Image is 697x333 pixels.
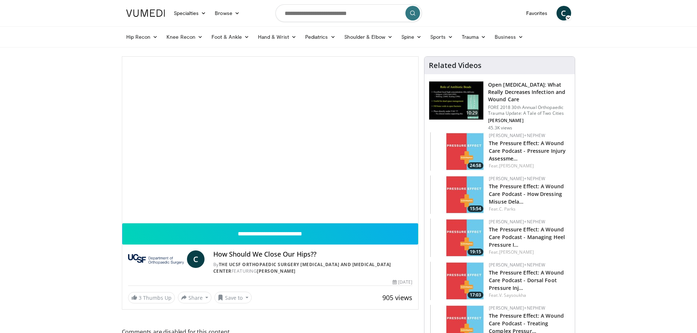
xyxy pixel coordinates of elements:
[430,175,485,214] img: 61e02083-5525-4adc-9284-c4ef5d0bd3c4.150x105_q85_crop-smart_upscale.jpg
[393,279,412,285] div: [DATE]
[178,292,212,303] button: Share
[489,163,569,169] div: Feat.
[430,132,485,171] a: 24:58
[429,61,481,70] h4: Related Videos
[128,250,184,268] img: The UCSF Orthopaedic Surgery Arthritis and Joint Replacement Center
[468,292,483,298] span: 17:03
[489,305,545,311] a: [PERSON_NAME]+Nephew
[187,250,205,268] a: C
[122,30,162,44] a: Hip Recon
[213,250,412,258] h4: How Should We Close Our Hips??
[430,219,485,257] a: 19:15
[430,175,485,214] a: 15:54
[128,292,175,303] a: 3 Thumbs Up
[489,262,545,268] a: [PERSON_NAME]+Nephew
[489,226,565,248] a: The Pressure Effect: A Wound Care Podcast - Managing Heel Pressure I…
[430,132,485,171] img: 2a658e12-bd38-46e9-9f21-8239cc81ed40.150x105_q85_crop-smart_upscale.jpg
[169,6,211,20] a: Specialties
[488,81,570,103] h3: Open [MEDICAL_DATA]: What Really Decreases Infection and Wound Care
[499,249,534,255] a: [PERSON_NAME]
[126,10,165,17] img: VuMedi Logo
[457,30,491,44] a: Trauma
[213,261,412,275] div: By FEATURING
[257,268,296,274] a: [PERSON_NAME]
[139,294,142,301] span: 3
[499,206,516,212] a: C. Parks
[488,125,512,131] p: 45.3K views
[162,30,207,44] a: Knee Recon
[468,249,483,255] span: 19:15
[340,30,397,44] a: Shoulder & Elbow
[207,30,254,44] a: Foot & Ankle
[468,205,483,212] span: 15:54
[213,261,391,274] a: The UCSF Orthopaedic Surgery [MEDICAL_DATA] and [MEDICAL_DATA] Center
[210,6,244,20] a: Browse
[489,183,564,205] a: The Pressure Effect: A Wound Care Podcast - How Dressing Misuse Dela…
[488,105,570,116] p: FORE 2018 30th Annual Orthopaedic Trauma Update: A Tale of Two Cities
[488,118,570,124] p: [PERSON_NAME]
[557,6,571,20] a: C
[429,81,570,131] a: 10:29 Open [MEDICAL_DATA]: What Really Decreases Infection and Wound Care FORE 2018 30th Annual O...
[430,262,485,300] a: 17:03
[397,30,426,44] a: Spine
[499,163,534,169] a: [PERSON_NAME]
[276,4,422,22] input: Search topics, interventions
[522,6,552,20] a: Favorites
[468,162,483,169] span: 24:58
[254,30,301,44] a: Hand & Wrist
[382,293,412,302] span: 905 views
[489,219,545,225] a: [PERSON_NAME]+Nephew
[489,206,569,212] div: Feat.
[489,292,569,299] div: Feat.
[429,82,483,120] img: ded7be61-cdd8-40fc-98a3-de551fea390e.150x105_q85_crop-smart_upscale.jpg
[426,30,457,44] a: Sports
[301,30,340,44] a: Pediatrics
[214,292,252,303] button: Save to
[489,140,566,162] a: The Pressure Effect: A Wound Care Podcast - Pressure Injury Assessme…
[489,249,569,256] div: Feat.
[499,292,526,298] a: V. Saysoukha
[430,262,485,300] img: d68379d8-97de-484f-9076-f39c80eee8eb.150x105_q85_crop-smart_upscale.jpg
[122,57,419,223] video-js: Video Player
[430,219,485,257] img: 60a7b2e5-50df-40c4-868a-521487974819.150x105_q85_crop-smart_upscale.jpg
[490,30,528,44] a: Business
[489,175,545,182] a: [PERSON_NAME]+Nephew
[489,132,545,139] a: [PERSON_NAME]+Nephew
[463,109,481,117] span: 10:29
[489,269,564,291] a: The Pressure Effect: A Wound Care Podcast - Dorsal Foot Pressure Inj…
